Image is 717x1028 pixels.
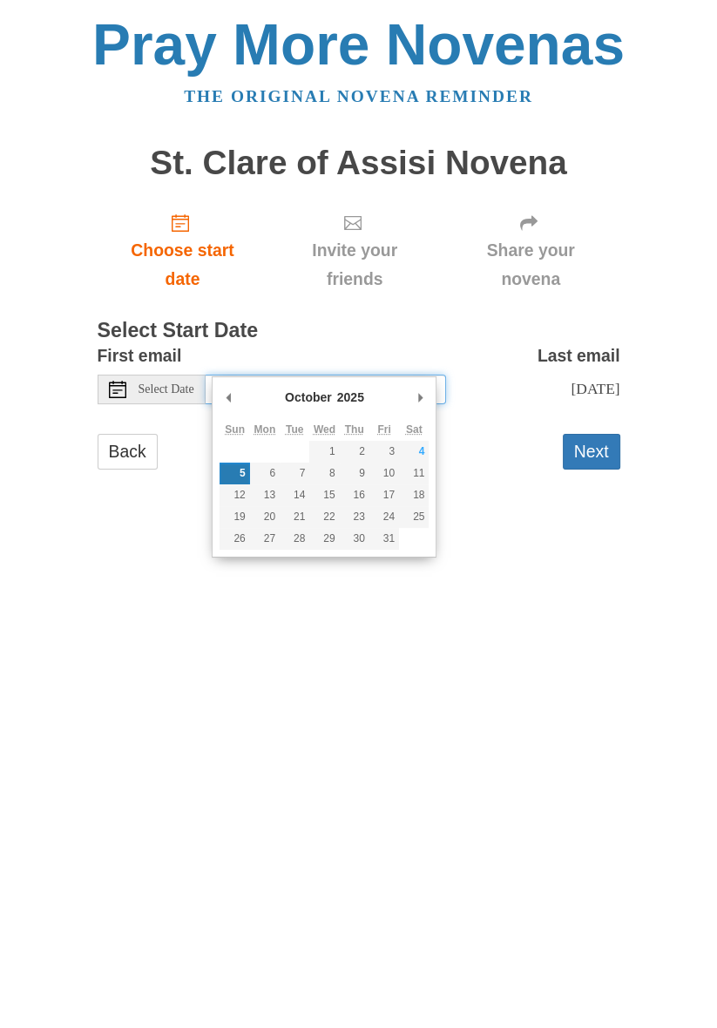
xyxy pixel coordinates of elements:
label: Last email [538,342,620,370]
span: [DATE] [571,380,619,397]
span: Invite your friends [285,236,423,294]
button: 24 [369,506,399,528]
button: 7 [280,463,309,484]
button: 16 [340,484,369,506]
button: 28 [280,528,309,550]
button: 15 [309,484,339,506]
a: Back [98,434,158,470]
abbr: Tuesday [286,423,303,436]
span: Share your novena [459,236,603,294]
button: 31 [369,528,399,550]
div: 2025 [335,384,367,410]
button: 14 [280,484,309,506]
button: 6 [250,463,280,484]
button: 1 [309,441,339,463]
button: 18 [399,484,429,506]
button: 2 [340,441,369,463]
abbr: Friday [377,423,390,436]
div: Click "Next" to confirm your start date first. [267,199,441,302]
button: 12 [220,484,249,506]
button: Previous Month [220,384,237,410]
button: 9 [340,463,369,484]
button: 22 [309,506,339,528]
a: Pray More Novenas [92,12,625,77]
button: 11 [399,463,429,484]
input: Use the arrow keys to pick a date [206,375,446,404]
h3: Select Start Date [98,320,620,342]
div: October [282,384,335,410]
div: Click "Next" to confirm your start date first. [442,199,620,302]
abbr: Thursday [345,423,364,436]
button: 29 [309,528,339,550]
label: First email [98,342,182,370]
button: Next Month [411,384,429,410]
button: 20 [250,506,280,528]
button: 19 [220,506,249,528]
button: 13 [250,484,280,506]
button: 30 [340,528,369,550]
abbr: Saturday [406,423,423,436]
button: Next [563,434,620,470]
button: 23 [340,506,369,528]
button: 8 [309,463,339,484]
abbr: Wednesday [314,423,335,436]
abbr: Sunday [225,423,245,436]
button: 4 [399,441,429,463]
button: 10 [369,463,399,484]
button: 25 [399,506,429,528]
a: The original novena reminder [184,87,533,105]
button: 3 [369,441,399,463]
h1: St. Clare of Assisi Novena [98,145,620,182]
span: Choose start date [115,236,251,294]
button: 26 [220,528,249,550]
button: 17 [369,484,399,506]
button: 5 [220,463,249,484]
span: Select Date [139,383,194,396]
button: 27 [250,528,280,550]
button: 21 [280,506,309,528]
abbr: Monday [254,423,276,436]
a: Choose start date [98,199,268,302]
